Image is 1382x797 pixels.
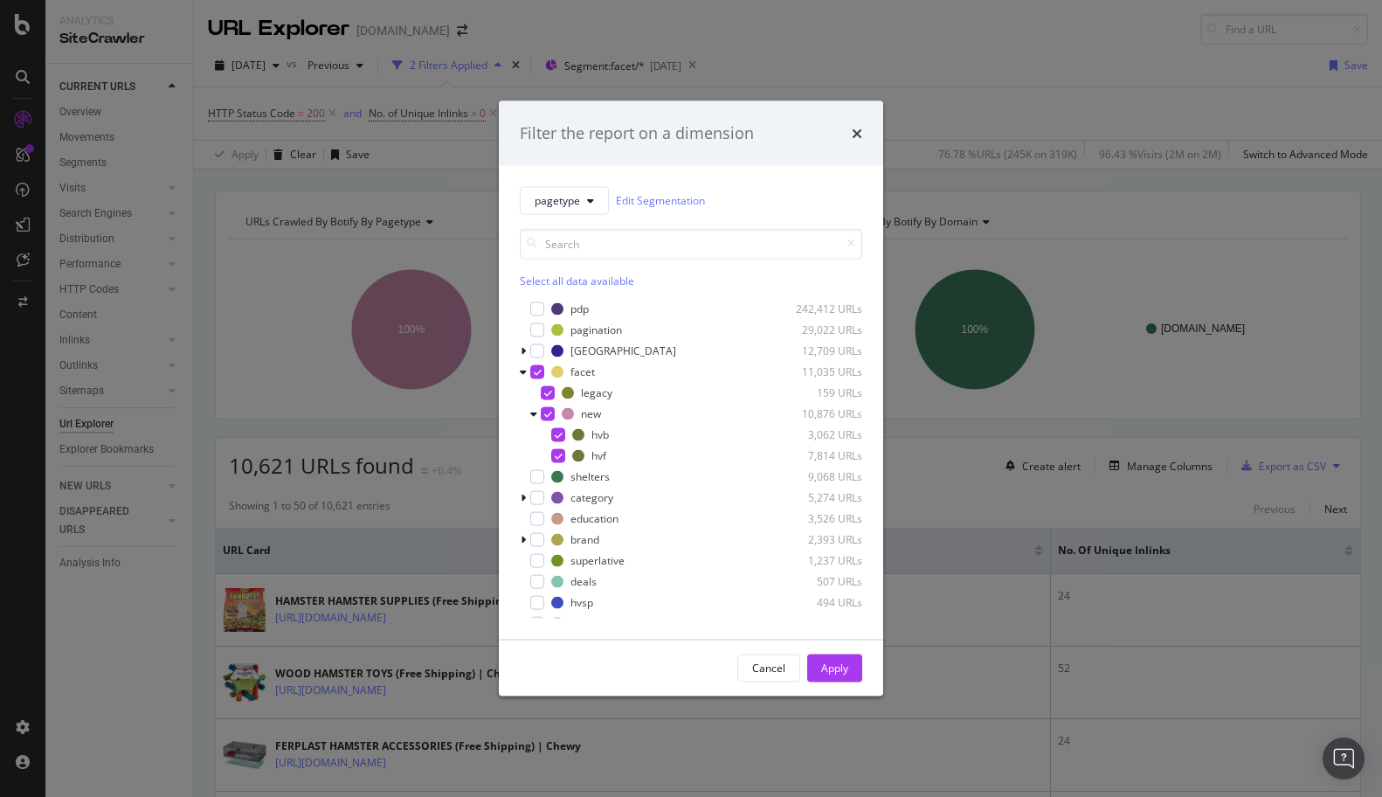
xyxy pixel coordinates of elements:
div: Open Intercom Messenger [1323,738,1365,780]
div: hvf [591,448,606,463]
div: 3,062 URLs [777,427,862,442]
div: facet [570,364,595,379]
a: Edit Segmentation [616,191,705,210]
div: new [581,406,601,421]
div: pdp [570,301,589,316]
div: category [570,490,613,505]
span: pagetype [535,193,580,208]
button: Cancel [737,654,800,682]
div: 5,274 URLs [777,490,862,505]
div: legacy [581,385,612,400]
div: 11,035 URLs [777,364,862,379]
div: 10,876 URLs [777,406,862,421]
div: Apply [821,661,848,676]
div: 507 URLs [777,574,862,589]
div: 29,022 URLs [777,322,862,337]
div: pagination [570,322,622,337]
button: Apply [807,654,862,682]
div: 9,068 URLs [777,469,862,484]
div: superlative [570,553,625,568]
input: Search [520,228,862,259]
div: deals [570,574,597,589]
div: Filter the report on a dimension [520,122,754,145]
div: 494 URLs [777,595,862,610]
div: Select all data available [520,273,862,288]
div: brand [570,532,599,547]
div: education [570,511,618,526]
div: hvsp [570,595,593,610]
div: 7,814 URLs [777,448,862,463]
div: hvb [591,427,609,442]
div: Cancel [752,661,785,676]
div: 242,412 URLs [777,301,862,316]
div: 159 URLs [777,385,862,400]
div: 2,393 URLs [777,532,862,547]
div: 158 URLs [777,616,862,631]
div: modal [499,101,883,697]
div: 1,237 URLs [777,553,862,568]
button: pagetype [520,186,609,214]
div: be.chewy [570,616,616,631]
div: 3,526 URLs [777,511,862,526]
div: shelters [570,469,610,484]
div: times [852,122,862,145]
div: 12,709 URLs [777,343,862,358]
div: [GEOGRAPHIC_DATA] [570,343,676,358]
